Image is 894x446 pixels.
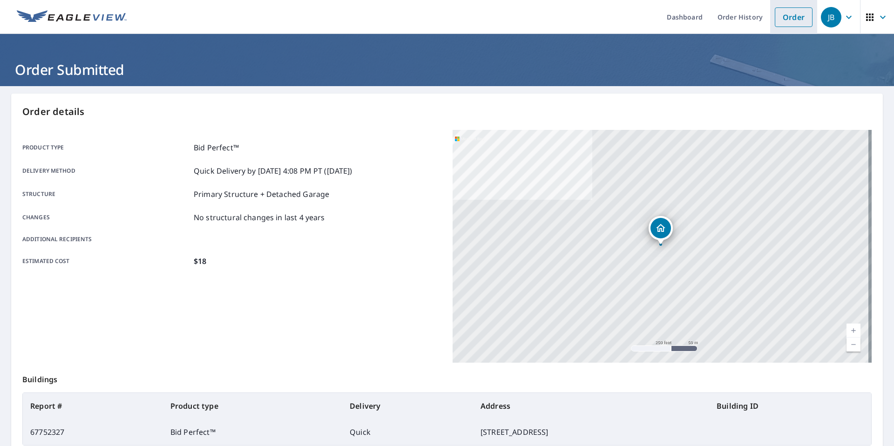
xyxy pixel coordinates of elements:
p: Buildings [22,363,872,392]
p: Changes [22,212,190,223]
th: Delivery [342,393,473,419]
p: Structure [22,189,190,200]
p: Bid Perfect™ [194,142,239,153]
p: Estimated cost [22,256,190,267]
p: Product type [22,142,190,153]
a: Current Level 17, Zoom Out [847,338,860,351]
img: EV Logo [17,10,127,24]
a: Current Level 17, Zoom In [847,324,860,338]
p: No structural changes in last 4 years [194,212,325,223]
p: Primary Structure + Detached Garage [194,189,329,200]
h1: Order Submitted [11,60,883,79]
a: Order [775,7,813,27]
th: Product type [163,393,342,419]
td: [STREET_ADDRESS] [473,419,709,445]
td: 67752327 [23,419,163,445]
th: Building ID [709,393,871,419]
p: Additional recipients [22,235,190,243]
p: Delivery method [22,165,190,176]
div: JB [821,7,841,27]
p: $18 [194,256,206,267]
th: Address [473,393,709,419]
div: Dropped pin, building 1, Residential property, 164 W Clay Park Dr Salt Lake City, UT 84107 [649,216,673,245]
p: Quick Delivery by [DATE] 4:08 PM PT ([DATE]) [194,165,352,176]
th: Report # [23,393,163,419]
p: Order details [22,105,872,119]
td: Quick [342,419,473,445]
td: Bid Perfect™ [163,419,342,445]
